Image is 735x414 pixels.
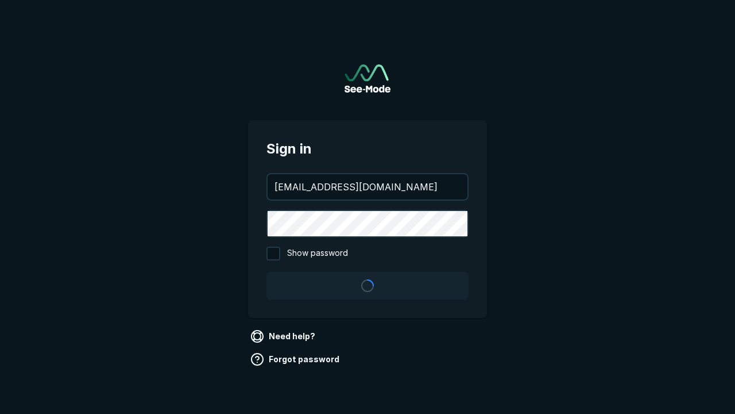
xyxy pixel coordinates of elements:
a: Go to sign in [345,64,390,93]
a: Forgot password [248,350,344,369]
img: See-Mode Logo [345,64,390,93]
span: Sign in [266,139,469,159]
a: Need help? [248,327,320,346]
input: your@email.com [268,174,467,200]
span: Show password [287,247,348,260]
